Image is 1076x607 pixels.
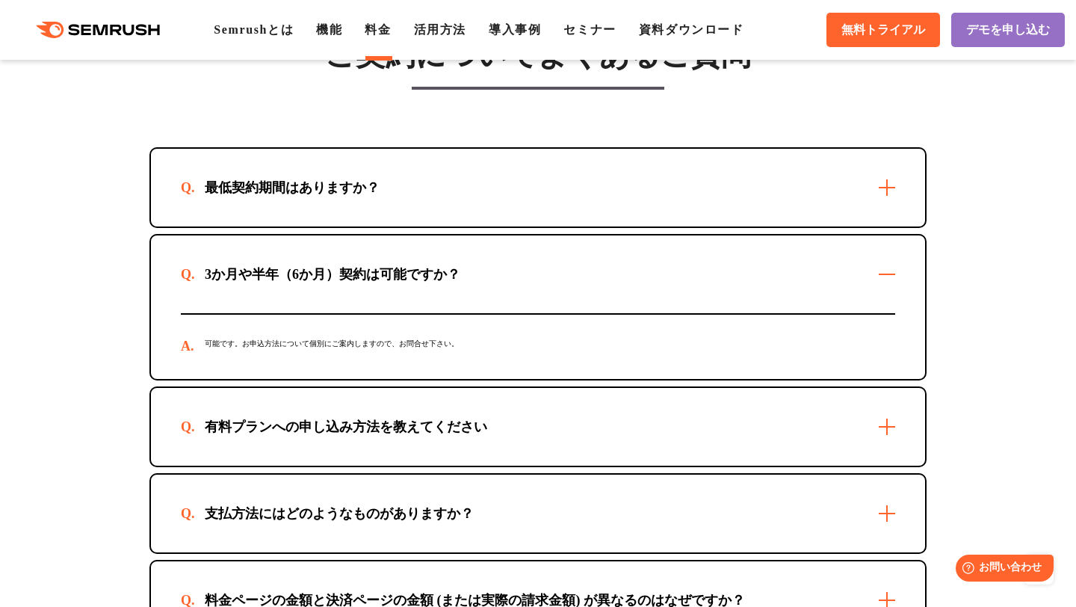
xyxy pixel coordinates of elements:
[181,179,403,197] div: 最低契約期間はありますか？
[365,23,391,36] a: 料金
[489,23,541,36] a: 導入事例
[951,13,1065,47] a: デモを申し込む
[966,22,1050,38] span: デモを申し込む
[181,265,484,283] div: 3か月や半年（6か月）契約は可能ですか？
[639,23,744,36] a: 資料ダウンロード
[181,315,895,379] div: 可能です。お申込方法について個別にご案内しますので、お問合せ下さい。
[414,23,466,36] a: 活用方法
[563,23,616,36] a: セミナー
[826,13,940,47] a: 無料トライアル
[943,549,1060,591] iframe: Help widget launcher
[214,23,294,36] a: Semrushとは
[181,505,498,523] div: 支払方法にはどのようなものがありますか？
[316,23,342,36] a: 機能
[181,418,511,436] div: 有料プランへの申し込み方法を教えてください
[841,22,925,38] span: 無料トライアル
